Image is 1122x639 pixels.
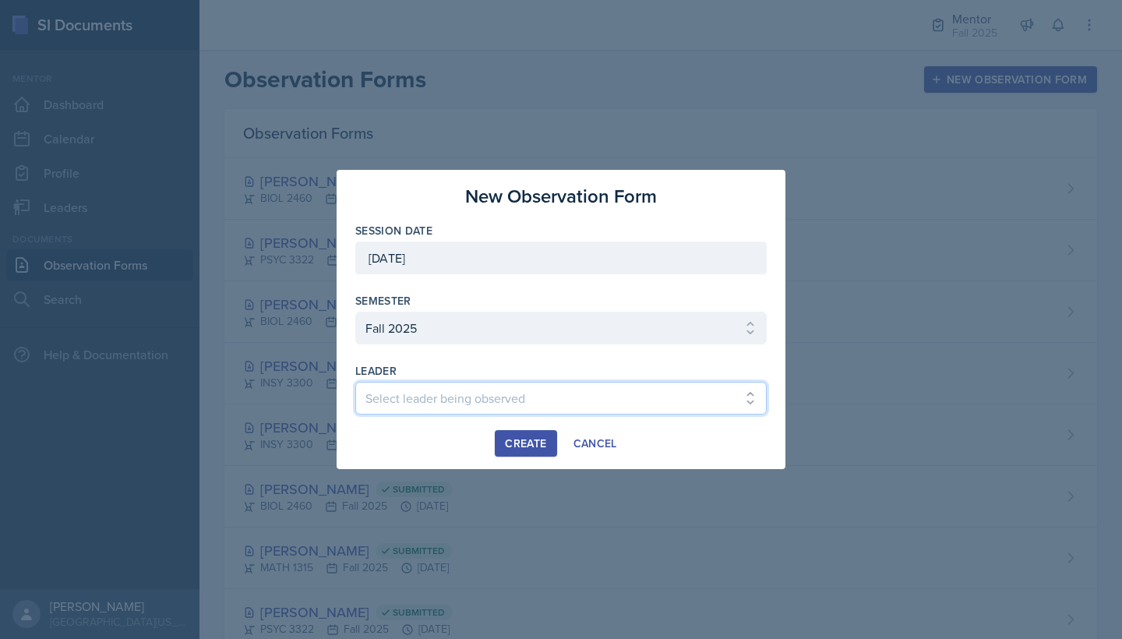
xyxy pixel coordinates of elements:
h3: New Observation Form [465,182,657,210]
button: Create [495,430,556,457]
label: Session Date [355,223,432,238]
div: Create [505,437,546,450]
button: Cancel [563,430,627,457]
div: Cancel [573,437,617,450]
label: Semester [355,293,411,309]
label: leader [355,363,397,379]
